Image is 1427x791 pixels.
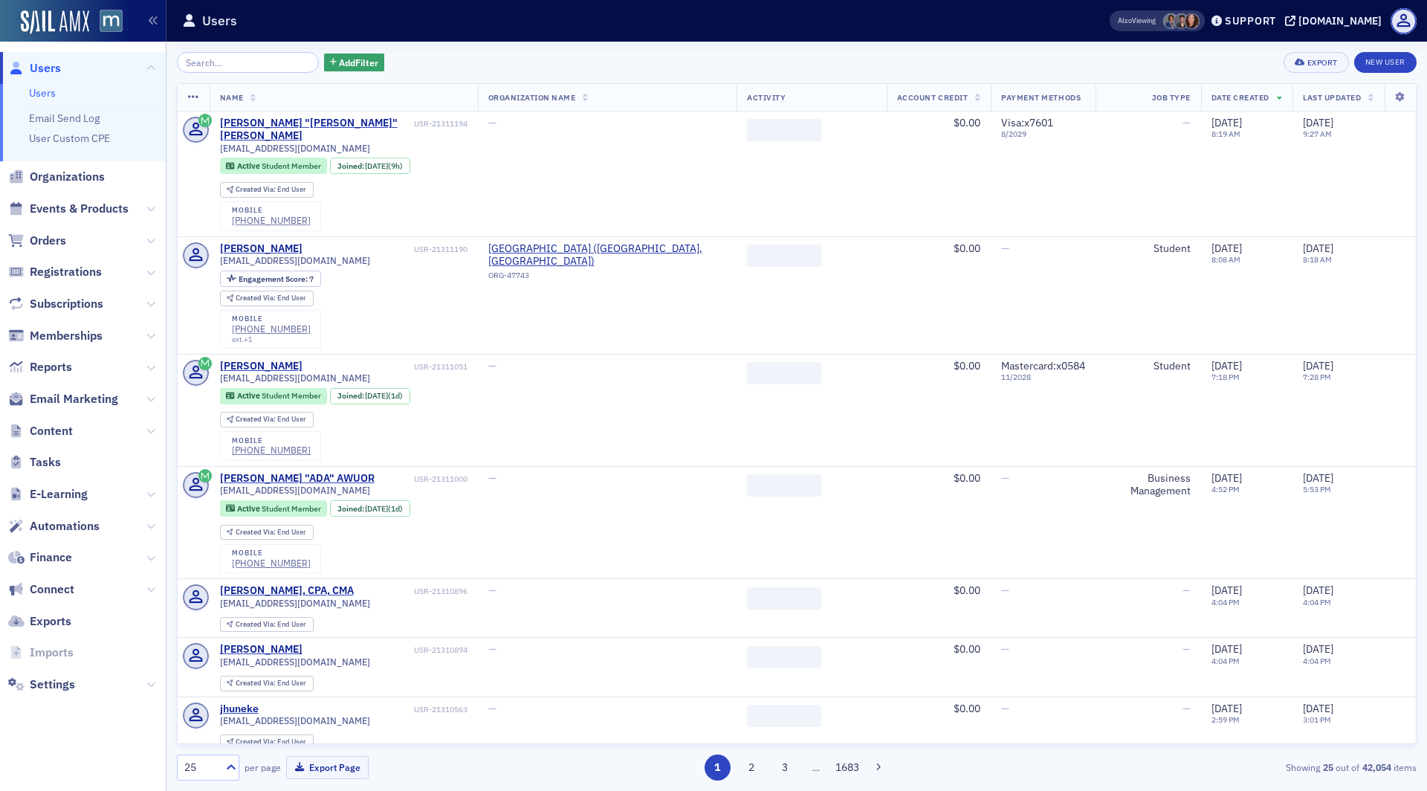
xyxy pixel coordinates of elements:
span: [DATE] [1303,116,1333,129]
a: E-Learning [8,486,88,503]
a: Memberships [8,328,103,344]
span: … [806,761,826,774]
span: [DATE] [1303,242,1333,255]
span: — [1182,584,1191,597]
img: SailAMX [100,10,123,33]
h1: Users [202,12,237,30]
a: User Custom CPE [29,132,110,145]
span: Imports [30,645,74,661]
div: mobile [232,206,311,215]
span: — [1001,702,1009,715]
span: Organization Name [488,92,576,103]
span: — [488,702,496,715]
span: Active [237,503,262,514]
span: Account Credit [897,92,968,103]
div: Showing out of items [1014,761,1417,774]
span: — [488,642,496,656]
button: 1683 [835,755,861,781]
span: Active [237,161,262,171]
div: Joined: 2025-09-17 00:00:00 [330,388,410,404]
span: Job Type [1152,92,1191,103]
a: Organizations [8,169,105,185]
span: $0.00 [954,359,980,372]
span: Events & Products [30,201,129,217]
span: [DATE] [1303,642,1333,656]
a: Automations [8,518,100,535]
a: [PHONE_NUMBER] [232,323,311,335]
span: Tasks [30,454,61,471]
span: [EMAIL_ADDRESS][DOMAIN_NAME] [220,598,370,609]
div: Joined: 2025-09-18 00:00:00 [330,158,410,174]
span: Date Created [1211,92,1269,103]
div: USR-21310894 [305,645,467,655]
span: Viewing [1118,16,1156,26]
a: Active Student Member [226,504,320,514]
span: — [488,116,496,129]
span: Student Member [262,161,321,171]
span: [DATE] [1211,702,1242,715]
span: Reports [30,359,72,375]
button: Export Page [286,756,369,779]
span: Mary Beth Halpern [1174,13,1189,29]
div: Student [1106,242,1191,256]
button: [DOMAIN_NAME] [1285,16,1387,26]
a: [PERSON_NAME] [220,643,302,656]
span: 8 / 2029 [1001,129,1085,139]
a: Users [8,60,61,77]
a: Settings [8,677,75,693]
span: Exports [30,613,71,630]
time: 8:08 AM [1211,254,1240,265]
a: Events & Products [8,201,129,217]
div: mobile [232,549,311,558]
span: Created Via : [236,678,277,688]
span: Registrations [30,264,102,280]
span: ‌ [747,474,821,497]
span: Joined : [337,391,366,401]
div: [PERSON_NAME] [220,360,302,373]
span: ‌ [747,587,821,610]
a: Finance [8,549,72,566]
span: Created Via : [236,293,277,303]
div: (1d) [365,504,403,514]
div: End User [236,416,306,424]
time: 5:53 PM [1303,484,1331,494]
span: Name [220,92,244,103]
div: ext. +1 [232,335,311,344]
span: Connect [30,581,74,598]
strong: 42,054 [1359,761,1394,774]
span: $0.00 [954,584,980,597]
span: [EMAIL_ADDRESS][DOMAIN_NAME] [220,656,370,668]
div: [DOMAIN_NAME] [1298,14,1382,28]
time: 4:52 PM [1211,484,1240,494]
label: per page [245,761,281,774]
time: 7:18 PM [1211,372,1240,382]
span: E-Learning [30,486,88,503]
a: Content [8,423,73,439]
span: — [1182,642,1191,656]
span: — [1001,584,1009,597]
span: [EMAIL_ADDRESS][DOMAIN_NAME] [220,715,370,726]
div: (1d) [365,391,403,401]
span: Created Via : [236,619,277,629]
a: [GEOGRAPHIC_DATA] ([GEOGRAPHIC_DATA], [GEOGRAPHIC_DATA]) [488,242,727,268]
div: Active: Active: Student Member [220,500,328,517]
span: $0.00 [954,242,980,255]
a: [PHONE_NUMBER] [232,445,311,456]
button: 1 [705,755,731,781]
span: $0.00 [954,116,980,129]
span: [EMAIL_ADDRESS][DOMAIN_NAME] [220,372,370,384]
a: [PERSON_NAME] "ADA" AWUOR [220,472,375,485]
span: Natalie Antonakas [1184,13,1200,29]
time: 4:04 PM [1303,656,1331,666]
div: mobile [232,436,311,445]
div: 7 [239,275,314,283]
div: (9h) [365,161,403,171]
span: Settings [30,677,75,693]
span: Payment Methods [1001,92,1081,103]
a: Orders [8,233,66,249]
div: mobile [232,314,311,323]
div: USR-21310896 [356,587,467,596]
span: — [1001,471,1009,485]
span: [DATE] [365,390,388,401]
